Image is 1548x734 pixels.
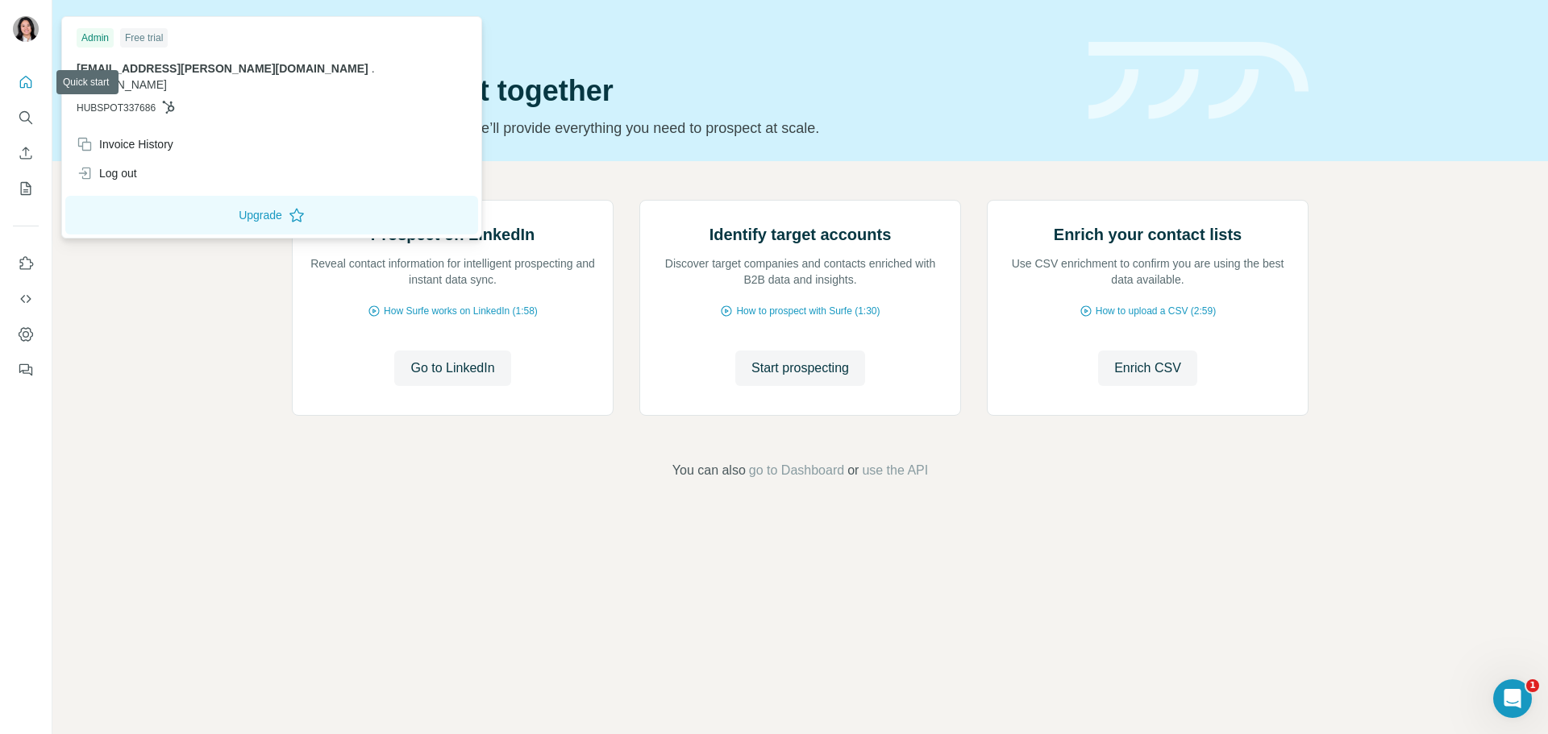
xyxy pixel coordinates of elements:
span: You can also [672,461,746,480]
iframe: Intercom live chat [1493,679,1532,718]
span: or [847,461,859,480]
span: . [372,62,375,75]
h2: Identify target accounts [709,223,892,246]
button: go to Dashboard [749,461,844,480]
span: Start prospecting [751,359,849,378]
h1: Let’s prospect together [292,75,1069,107]
img: Avatar [13,16,39,42]
button: Use Surfe on LinkedIn [13,249,39,278]
div: Free trial [120,28,168,48]
span: [DOMAIN_NAME] [77,78,167,91]
button: Enrich CSV [1098,350,1197,386]
button: Use Surfe API [13,284,39,313]
span: [EMAIL_ADDRESS][PERSON_NAME][DOMAIN_NAME] [77,62,368,75]
img: banner [1088,42,1309,120]
span: How to prospect with Surfe (1:30) [736,304,880,318]
p: Use CSV enrichment to confirm you are using the best data available. [1004,255,1292,288]
p: Pick your starting point and we’ll provide everything you need to prospect at scale. [292,117,1069,139]
button: Go to LinkedIn [394,350,510,386]
span: HUBSPOT337686 [77,101,156,115]
span: How to upload a CSV (2:59) [1096,304,1216,318]
div: Quick start [292,30,1069,46]
span: Go to LinkedIn [410,359,494,378]
h2: Enrich your contact lists [1054,223,1242,246]
span: How Surfe works on LinkedIn (1:58) [384,304,538,318]
div: Invoice History [77,136,173,152]
div: Log out [77,165,137,181]
button: Dashboard [13,320,39,349]
button: My lists [13,174,39,203]
span: 1 [1526,679,1539,692]
button: Search [13,103,39,132]
p: Discover target companies and contacts enriched with B2B data and insights. [656,255,944,288]
button: Upgrade [65,196,478,234]
button: Start prospecting [735,350,865,386]
button: Feedback [13,355,39,384]
p: Reveal contact information for intelligent prospecting and instant data sync. [309,255,597,288]
button: Enrich CSV [13,139,39,168]
button: Quick start [13,68,39,97]
span: Enrich CSV [1114,359,1181,378]
div: Admin [77,28,114,48]
button: use the API [862,461,928,480]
